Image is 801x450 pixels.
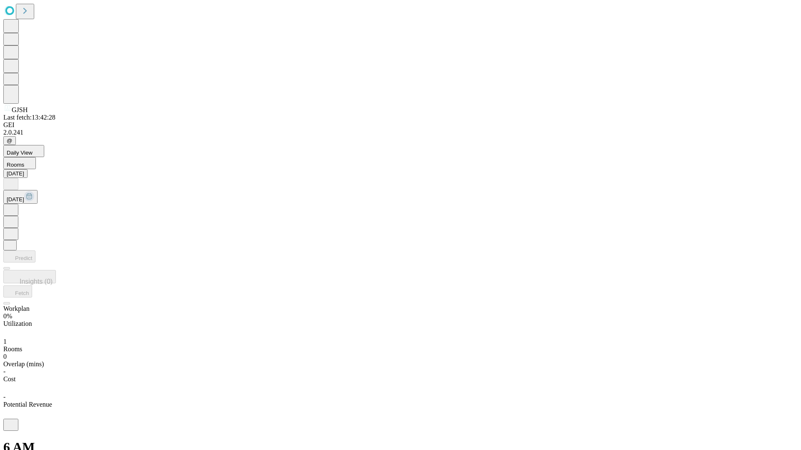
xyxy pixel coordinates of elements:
button: Fetch [3,285,32,297]
button: [DATE] [3,169,28,178]
span: Rooms [7,162,24,168]
span: Rooms [3,345,22,352]
button: Insights (0) [3,270,56,283]
span: [DATE] [7,196,24,202]
span: - [3,368,5,375]
span: Utilization [3,320,32,327]
span: Cost [3,375,15,382]
span: - [3,393,5,400]
div: GEI [3,121,798,129]
button: Daily View [3,145,44,157]
button: Rooms [3,157,36,169]
div: 2.0.241 [3,129,798,136]
button: @ [3,136,16,145]
button: Predict [3,250,35,262]
span: @ [7,137,13,144]
button: [DATE] [3,190,38,204]
span: Insights (0) [20,278,53,285]
span: Overlap (mins) [3,360,44,367]
span: Potential Revenue [3,401,52,408]
span: 1 [3,338,7,345]
span: 0 [3,353,7,360]
span: Daily View [7,150,33,156]
span: 0% [3,312,12,320]
span: GJSH [12,106,28,113]
span: Last fetch: 13:42:28 [3,114,55,121]
span: Workplan [3,305,30,312]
